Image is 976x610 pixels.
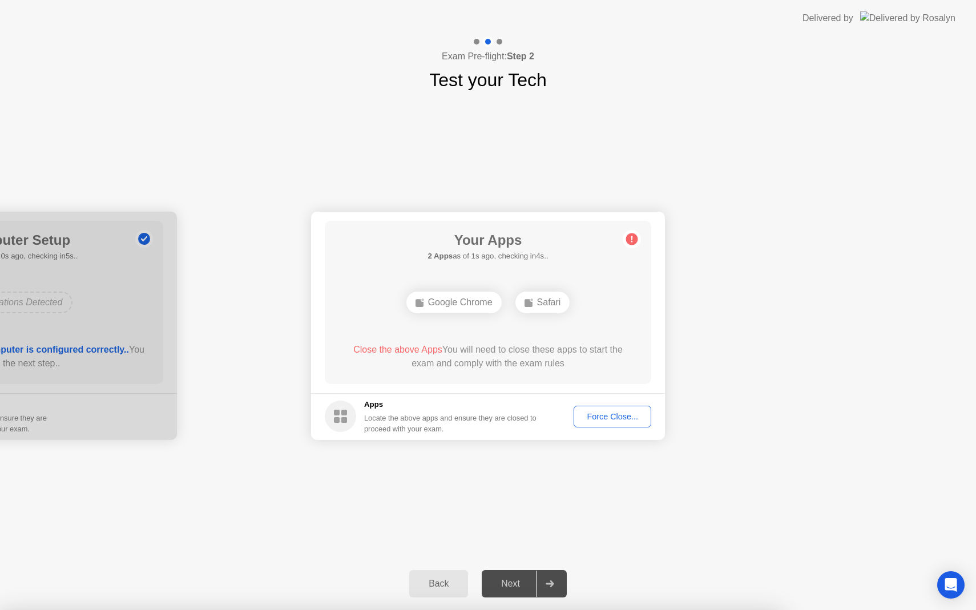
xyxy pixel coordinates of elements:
[802,11,853,25] div: Delivered by
[427,252,453,260] b: 2 Apps
[364,413,537,434] div: Locate the above apps and ensure they are closed to proceed with your exam.
[442,50,534,63] h4: Exam Pre-flight:
[937,571,965,599] div: Open Intercom Messenger
[507,51,534,61] b: Step 2
[515,292,570,313] div: Safari
[427,251,548,262] h5: as of 1s ago, checking in4s..
[860,11,955,25] img: Delivered by Rosalyn
[364,399,537,410] h5: Apps
[427,230,548,251] h1: Your Apps
[578,412,647,421] div: Force Close...
[406,292,502,313] div: Google Chrome
[485,579,536,589] div: Next
[353,345,442,354] span: Close the above Apps
[341,343,635,370] div: You will need to close these apps to start the exam and comply with the exam rules
[413,579,465,589] div: Back
[429,66,547,94] h1: Test your Tech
